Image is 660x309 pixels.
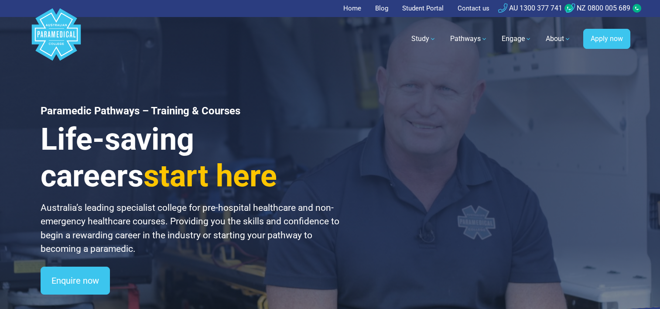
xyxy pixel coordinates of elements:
[445,27,493,51] a: Pathways
[41,267,110,295] a: Enquire now
[583,29,630,49] a: Apply now
[566,4,630,12] a: NZ 0800 005 689
[144,158,277,194] span: start here
[406,27,441,51] a: Study
[30,17,82,61] a: Australian Paramedical College
[496,27,537,51] a: Engage
[41,121,341,194] h3: Life-saving careers
[498,4,562,12] a: AU 1300 377 741
[41,201,341,256] p: Australia’s leading specialist college for pre-hospital healthcare and non-emergency healthcare c...
[41,105,341,117] h1: Paramedic Pathways – Training & Courses
[540,27,576,51] a: About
